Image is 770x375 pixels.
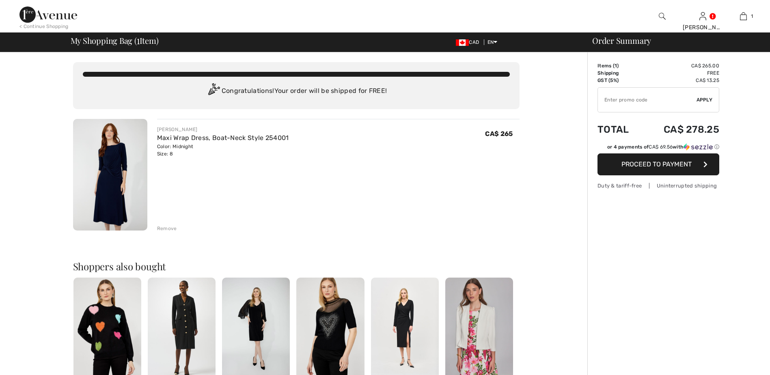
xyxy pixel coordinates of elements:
div: Duty & tariff-free | Uninterrupted shipping [597,182,719,190]
input: Promo code [598,88,697,112]
img: Canadian Dollar [456,39,469,46]
a: 1 [723,11,763,21]
td: Shipping [597,69,641,77]
img: My Bag [740,11,747,21]
td: Free [641,69,719,77]
a: Sign In [699,12,706,20]
img: Congratulation2.svg [205,83,222,99]
span: 1 [137,34,140,45]
td: Total [597,116,641,143]
td: GST (5%) [597,77,641,84]
span: 1 [751,13,753,20]
span: EN [487,39,498,45]
img: Maxi Wrap Dress, Boat-Neck Style 254001 [73,119,147,231]
td: CA$ 13.25 [641,77,719,84]
div: or 4 payments ofCA$ 69.56withSezzle Click to learn more about Sezzle [597,143,719,153]
div: [PERSON_NAME] [157,126,289,133]
span: My Shopping Bag ( Item) [71,37,159,45]
img: Sezzle [684,143,713,151]
div: or 4 payments of with [607,143,719,151]
button: Proceed to Payment [597,153,719,175]
span: CA$ 69.56 [649,144,673,150]
h2: Shoppers also bought [73,261,520,271]
td: CA$ 265.00 [641,62,719,69]
img: search the website [659,11,666,21]
td: Items ( ) [597,62,641,69]
div: < Continue Shopping [19,23,69,30]
div: [PERSON_NAME] [683,23,723,32]
a: Maxi Wrap Dress, Boat-Neck Style 254001 [157,134,289,142]
span: Proceed to Payment [621,160,692,168]
span: CAD [456,39,482,45]
span: Apply [697,96,713,103]
div: Color: Midnight Size: 8 [157,143,289,157]
img: 1ère Avenue [19,6,77,23]
span: 1 [615,63,617,69]
div: Order Summary [582,37,765,45]
div: Remove [157,225,177,232]
span: CA$ 265 [485,130,513,138]
div: Congratulations! Your order will be shipped for FREE! [83,83,510,99]
td: CA$ 278.25 [641,116,719,143]
img: My Info [699,11,706,21]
